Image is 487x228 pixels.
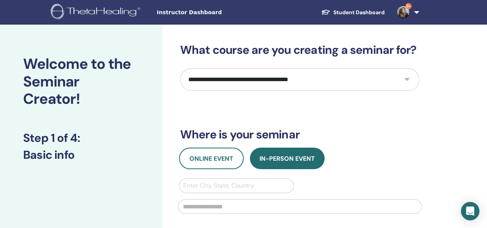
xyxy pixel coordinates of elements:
span: Instructor Dashboard [157,8,272,17]
button: In-Person Event [250,148,325,169]
span: Online Event [189,155,233,163]
button: Online Event [179,148,244,169]
a: Student Dashboard [315,5,391,20]
img: graduation-cap-white.svg [321,9,330,15]
span: 9+ [405,3,412,9]
h3: Step 1 of 4 : [23,131,139,145]
h3: What course are you creating a seminar for? [180,43,419,57]
h3: Where is your seminar [180,128,419,141]
h2: Welcome to the Seminar Creator! [23,55,139,108]
img: default.jpg [397,6,409,18]
span: In-Person Event [259,155,315,163]
img: logo.png [51,4,143,21]
h3: Basic info [23,148,139,162]
div: Open Intercom Messenger [461,202,479,220]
